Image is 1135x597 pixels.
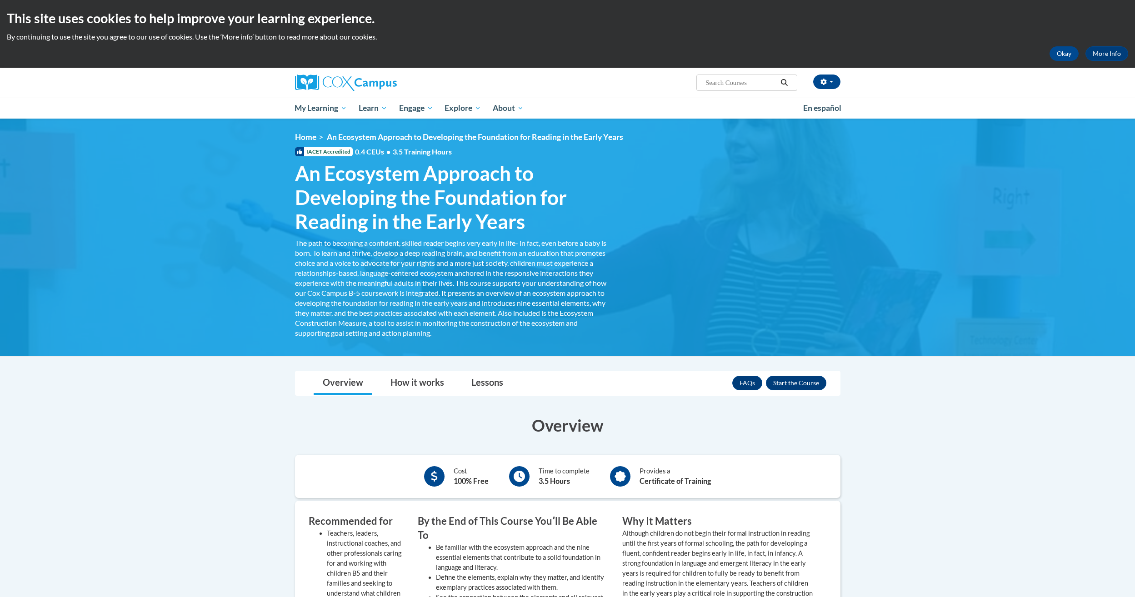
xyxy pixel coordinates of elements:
[803,103,841,113] span: En español
[281,98,854,119] div: Main menu
[314,371,372,395] a: Overview
[7,9,1128,27] h2: This site uses cookies to help improve your learning experience.
[777,77,791,88] button: Search
[386,147,390,156] span: •
[295,75,397,91] img: Cox Campus
[1050,46,1079,61] button: Okay
[539,477,570,485] b: 3.5 Hours
[393,147,452,156] span: 3.5 Training Hours
[640,477,711,485] b: Certificate of Training
[622,514,813,528] h3: Why It Matters
[289,98,353,119] a: My Learning
[640,466,711,487] div: Provides a
[445,103,481,114] span: Explore
[766,376,826,390] button: Enroll
[295,147,353,156] span: IACET Accredited
[732,376,762,390] a: FAQs
[487,98,530,119] a: About
[309,514,404,528] h3: Recommended for
[439,98,487,119] a: Explore
[539,466,590,487] div: Time to complete
[295,161,609,233] span: An Ecosystem Approach to Developing the Foundation for Reading in the Early Years
[295,103,347,114] span: My Learning
[381,371,453,395] a: How it works
[436,542,609,572] li: Be familiar with the ecosystem approach and the nine essential elements that contribute to a soli...
[7,32,1128,42] p: By continuing to use the site you agree to our use of cookies. Use the ‘More info’ button to read...
[1085,46,1128,61] a: More Info
[393,98,439,119] a: Engage
[399,103,433,114] span: Engage
[295,132,316,142] a: Home
[493,103,524,114] span: About
[418,514,609,542] h3: By the End of This Course Youʹll Be Able To
[436,572,609,592] li: Define the elements, explain why they matter, and identify exemplary practices associated with them.
[295,238,609,338] div: The path to becoming a confident, skilled reader begins very early in life- in fact, even before ...
[295,75,468,91] a: Cox Campus
[295,414,840,437] h3: Overview
[454,477,489,485] b: 100% Free
[327,132,623,142] span: An Ecosystem Approach to Developing the Foundation for Reading in the Early Years
[705,77,777,88] input: Search Courses
[355,147,452,157] span: 0.4 CEUs
[813,75,840,89] button: Account Settings
[359,103,387,114] span: Learn
[462,371,512,395] a: Lessons
[353,98,393,119] a: Learn
[454,466,489,487] div: Cost
[797,99,847,118] a: En español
